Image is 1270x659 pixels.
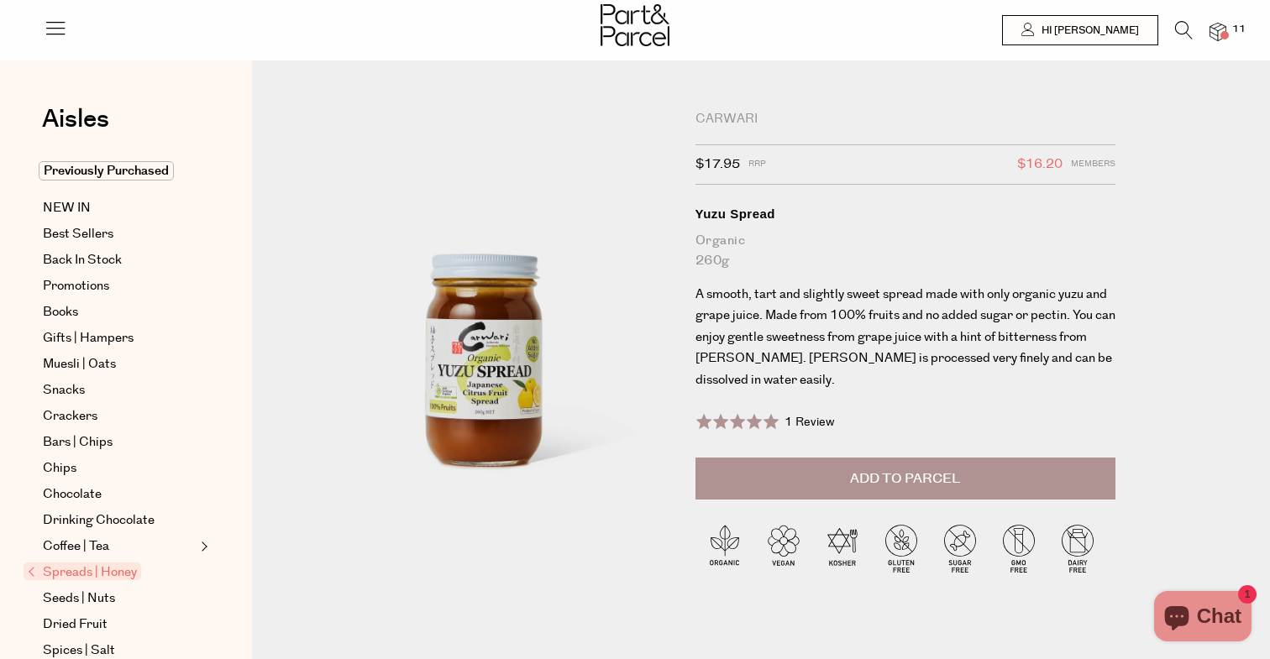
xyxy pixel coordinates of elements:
span: Books [43,302,78,322]
span: Snacks [43,380,85,400]
div: Carwari [695,111,1115,128]
span: Members [1071,154,1115,175]
span: Add to Parcel [850,469,960,489]
span: Bars | Chips [43,432,113,452]
span: A smooth, tart and slightly sweet spread made with only organic yuzu and grape juice. Made from 1... [695,285,1115,389]
button: Expand/Collapse Coffee | Tea [197,536,208,557]
a: Muesli | Oats [43,354,196,374]
span: Promotions [43,276,109,296]
img: P_P-ICONS-Live_Bec_V11_GMO_Free.svg [989,519,1048,578]
span: Hi [PERSON_NAME] [1037,24,1139,38]
a: Seeds | Nuts [43,588,196,609]
img: Part&Parcel [601,4,669,46]
span: Spreads | Honey [24,562,141,580]
img: Yuzu Spread [302,111,670,545]
a: Coffee | Tea [43,536,196,557]
a: Previously Purchased [43,161,196,181]
a: Promotions [43,276,196,296]
span: $17.95 [695,154,740,175]
button: Add to Parcel [695,458,1115,499]
a: Books [43,302,196,322]
a: Aisles [42,107,109,149]
img: P_P-ICONS-Live_Bec_V11_Vegan.svg [754,519,813,578]
img: P_P-ICONS-Live_Bec_V11_Dairy_Free.svg [1048,519,1107,578]
a: Chocolate [43,484,196,505]
a: Crackers [43,406,196,426]
div: Yuzu Spread [695,206,1115,222]
a: Gifts | Hampers [43,328,196,348]
a: Back In Stock [43,250,196,270]
span: Previously Purchased [39,161,174,180]
inbox-online-store-chat: Shopify online store chat [1149,591,1257,646]
img: P_P-ICONS-Live_Bec_V11_Kosher.svg [813,519,872,578]
a: Chips [43,458,196,479]
span: Coffee | Tea [43,536,109,557]
span: Aisles [42,101,109,138]
a: Dried Fruit [43,615,196,635]
a: 11 [1210,23,1226,40]
span: Dried Fruit [43,615,108,635]
a: Spreads | Honey [28,562,196,583]
span: Chocolate [43,484,102,505]
div: Organic 260g [695,231,1115,271]
a: Hi [PERSON_NAME] [1002,15,1158,45]
span: Gifts | Hampers [43,328,134,348]
span: NEW IN [43,198,91,218]
a: Drinking Chocolate [43,510,196,531]
span: Crackers [43,406,97,426]
span: RRP [748,154,766,175]
a: Bars | Chips [43,432,196,452]
span: 11 [1228,22,1250,37]
span: Best Sellers [43,224,113,244]
img: P_P-ICONS-Live_Bec_V11_Sugar_Free.svg [931,519,989,578]
span: Drinking Chocolate [43,510,155,531]
img: P_P-ICONS-Live_Bec_V11_Organic.svg [695,519,754,578]
a: Snacks [43,380,196,400]
a: Best Sellers [43,224,196,244]
a: NEW IN [43,198,196,218]
span: Chips [43,458,76,479]
span: Back In Stock [43,250,122,270]
img: P_P-ICONS-Live_Bec_V11_Gluten_Free.svg [872,519,931,578]
span: Seeds | Nuts [43,588,115,609]
span: 1 Review [785,414,835,431]
span: $16.20 [1017,154,1063,175]
span: Muesli | Oats [43,354,116,374]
